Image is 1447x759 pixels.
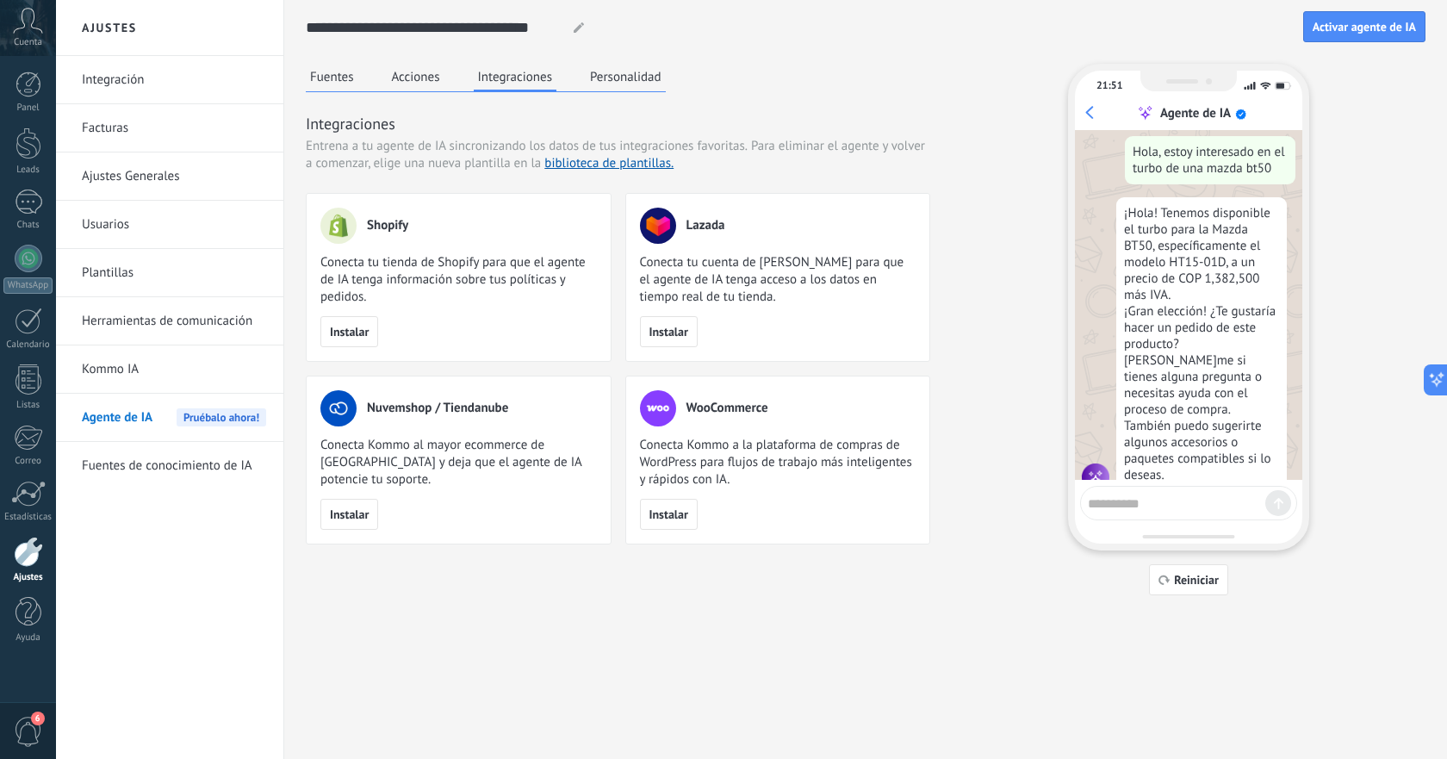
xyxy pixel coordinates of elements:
span: Cuenta [14,37,42,48]
li: Facturas [56,104,283,152]
li: Agente de IA [56,394,283,442]
li: Integración [56,56,283,104]
div: Agente de IA [1160,105,1231,121]
a: Fuentes de conocimiento de IA [82,442,266,490]
span: Conecta tu cuenta de [PERSON_NAME] para que el agente de IA tenga acceso a los datos en tiempo re... [640,254,916,306]
span: Shopify [367,217,408,234]
button: Integraciones [474,64,557,92]
span: Reiniciar [1174,574,1219,586]
div: Listas [3,400,53,411]
button: Instalar [320,316,378,347]
a: Kommo IA [82,345,266,394]
li: Herramientas de comunicación [56,297,283,345]
span: Lazada [686,217,725,234]
span: Entrena a tu agente de IA sincronizando los datos de tus integraciones favoritas. [306,138,748,155]
span: WooCommerce [686,400,768,417]
div: Hola, estoy interesado en el turbo de una mazda bt50 [1125,136,1295,184]
span: Nuvemshop / Tiendanube [367,400,508,417]
button: Instalar [640,316,698,347]
span: Para eliminar el agente y volver a comenzar, elige una nueva plantilla en la [306,138,925,171]
button: Fuentes [306,64,358,90]
div: ¡Hola! Tenemos disponible el turbo para la Mazda BT50, específicamente el modelo HT15-01D, a un p... [1116,197,1287,491]
button: Personalidad [586,64,666,90]
button: Acciones [388,64,444,90]
span: Instalar [330,326,369,338]
button: Reiniciar [1149,564,1228,595]
span: Conecta tu tienda de Shopify para que el agente de IA tenga información sobre tus políticas y ped... [320,254,597,306]
div: Panel [3,103,53,114]
span: Instalar [649,326,688,338]
span: Pruébalo ahora! [177,408,266,426]
span: Instalar [649,508,688,520]
div: Leads [3,165,53,176]
div: Ajustes [3,572,53,583]
div: Correo [3,456,53,467]
div: Calendario [3,339,53,351]
a: Integración [82,56,266,104]
img: agent icon [1082,463,1109,491]
div: Ayuda [3,632,53,644]
a: Facturas [82,104,266,152]
a: Ajustes Generales [82,152,266,201]
a: Herramientas de comunicación [82,297,266,345]
a: biblioteca de plantillas. [544,155,674,171]
div: Chats [3,220,53,231]
a: Agente de IAPruébalo ahora! [82,394,266,442]
li: Fuentes de conocimiento de IA [56,442,283,489]
span: Activar agente de IA [1313,21,1416,33]
h3: Integraciones [306,113,930,134]
span: 6 [31,712,45,725]
div: WhatsApp [3,277,53,294]
button: Instalar [320,499,378,530]
span: Conecta Kommo al mayor ecommerce de [GEOGRAPHIC_DATA] y deja que el agente de IA potencie tu sopo... [320,437,597,488]
li: Usuarios [56,201,283,249]
span: Conecta Kommo a la plataforma de compras de WordPress para flujos de trabajo más inteligentes y r... [640,437,916,488]
div: 21:51 [1096,79,1122,92]
span: Agente de IA [82,394,152,442]
span: Instalar [330,508,369,520]
li: Kommo IA [56,345,283,394]
button: Instalar [640,499,698,530]
li: Ajustes Generales [56,152,283,201]
button: Activar agente de IA [1303,11,1425,42]
div: Estadísticas [3,512,53,523]
a: Plantillas [82,249,266,297]
a: Usuarios [82,201,266,249]
li: Plantillas [56,249,283,297]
